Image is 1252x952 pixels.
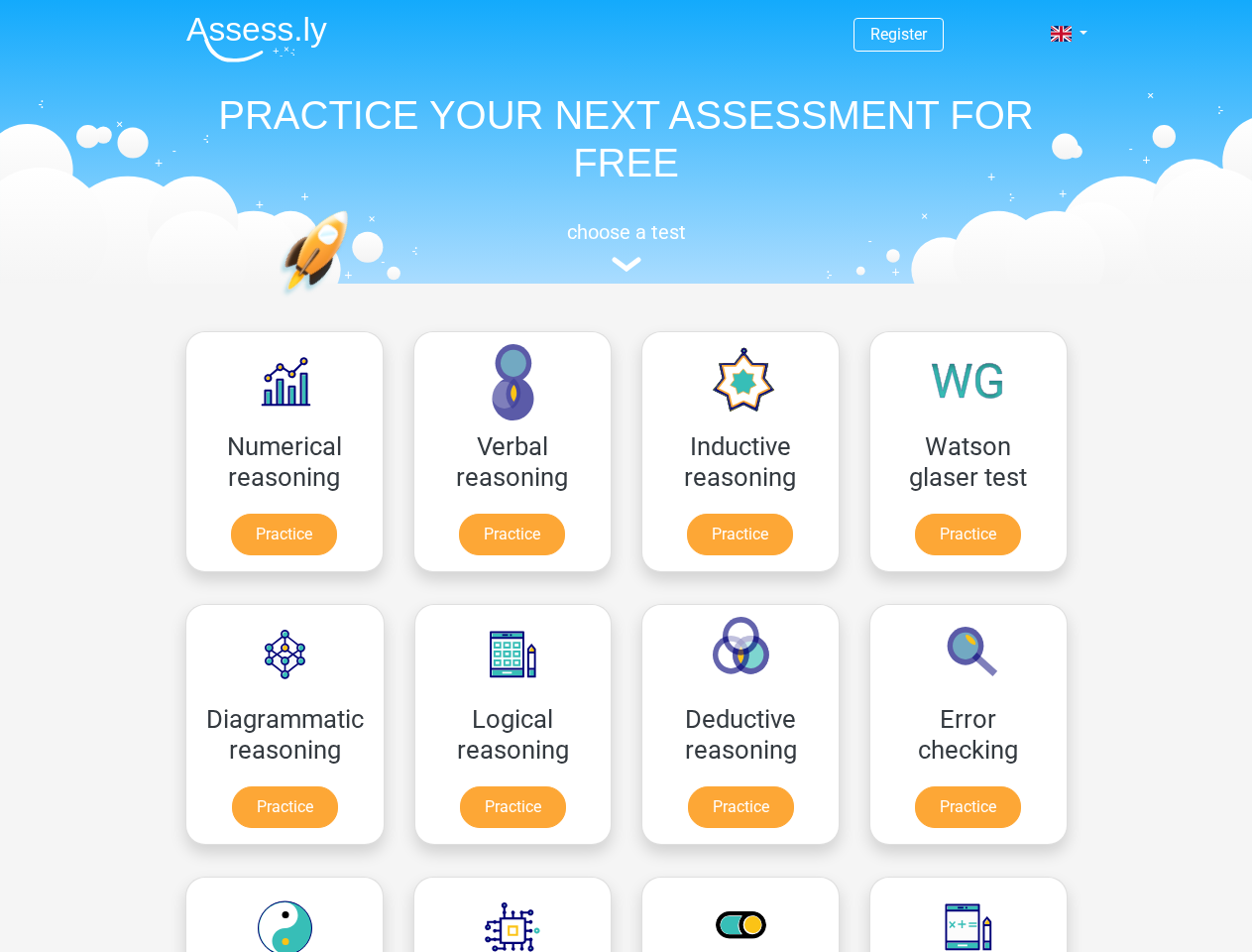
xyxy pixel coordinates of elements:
[612,257,641,272] img: assessment
[870,25,927,44] a: Register
[231,514,337,555] a: Practice
[171,220,1082,244] h5: choose a test
[232,786,338,828] a: Practice
[171,220,1082,273] a: choose a test
[688,786,794,828] a: Practice
[915,786,1021,828] a: Practice
[915,514,1021,555] a: Practice
[186,16,327,62] img: Assessly
[460,786,566,828] a: Practice
[171,91,1082,186] h1: PRACTICE YOUR NEXT ASSESSMENT FOR FREE
[459,514,565,555] a: Practice
[687,514,793,555] a: Practice
[280,210,425,390] img: practice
